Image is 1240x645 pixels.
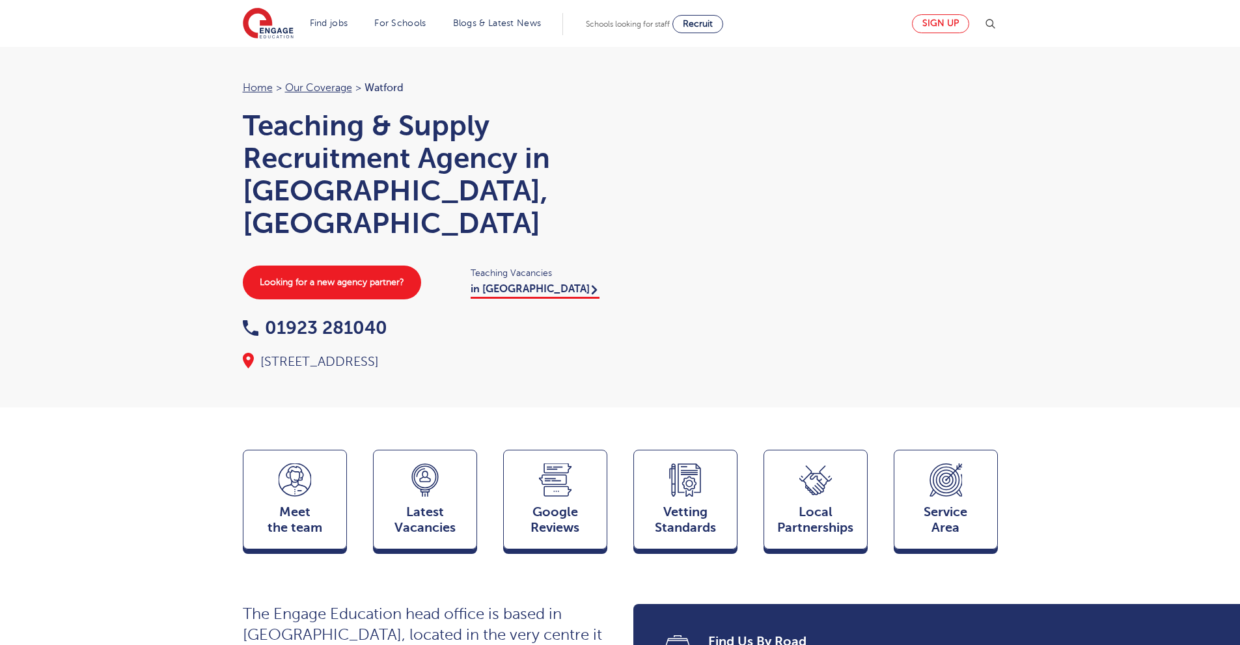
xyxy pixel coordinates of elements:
[285,82,352,94] a: Our coverage
[471,266,607,281] span: Teaching Vacancies
[633,450,737,555] a: VettingStandards
[586,20,670,29] span: Schools looking for staff
[374,18,426,28] a: For Schools
[365,82,404,94] span: Watford
[380,504,470,536] span: Latest Vacancies
[355,82,361,94] span: >
[243,318,387,338] a: 01923 281040
[243,266,421,299] a: Looking for a new agency partner?
[641,504,730,536] span: Vetting Standards
[250,504,340,536] span: Meet the team
[912,14,969,33] a: Sign up
[276,82,282,94] span: >
[471,283,599,299] a: in [GEOGRAPHIC_DATA]
[243,79,607,96] nav: breadcrumb
[243,450,347,555] a: Meetthe team
[243,82,273,94] a: Home
[503,450,607,555] a: GoogleReviews
[510,504,600,536] span: Google Reviews
[771,504,861,536] span: Local Partnerships
[764,450,868,555] a: Local Partnerships
[310,18,348,28] a: Find jobs
[894,450,998,555] a: ServiceArea
[243,8,294,40] img: Engage Education
[672,15,723,33] a: Recruit
[373,450,477,555] a: LatestVacancies
[243,109,607,240] h1: Teaching & Supply Recruitment Agency in [GEOGRAPHIC_DATA], [GEOGRAPHIC_DATA]
[243,353,607,371] div: [STREET_ADDRESS]
[901,504,991,536] span: Service Area
[683,19,713,29] span: Recruit
[453,18,542,28] a: Blogs & Latest News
